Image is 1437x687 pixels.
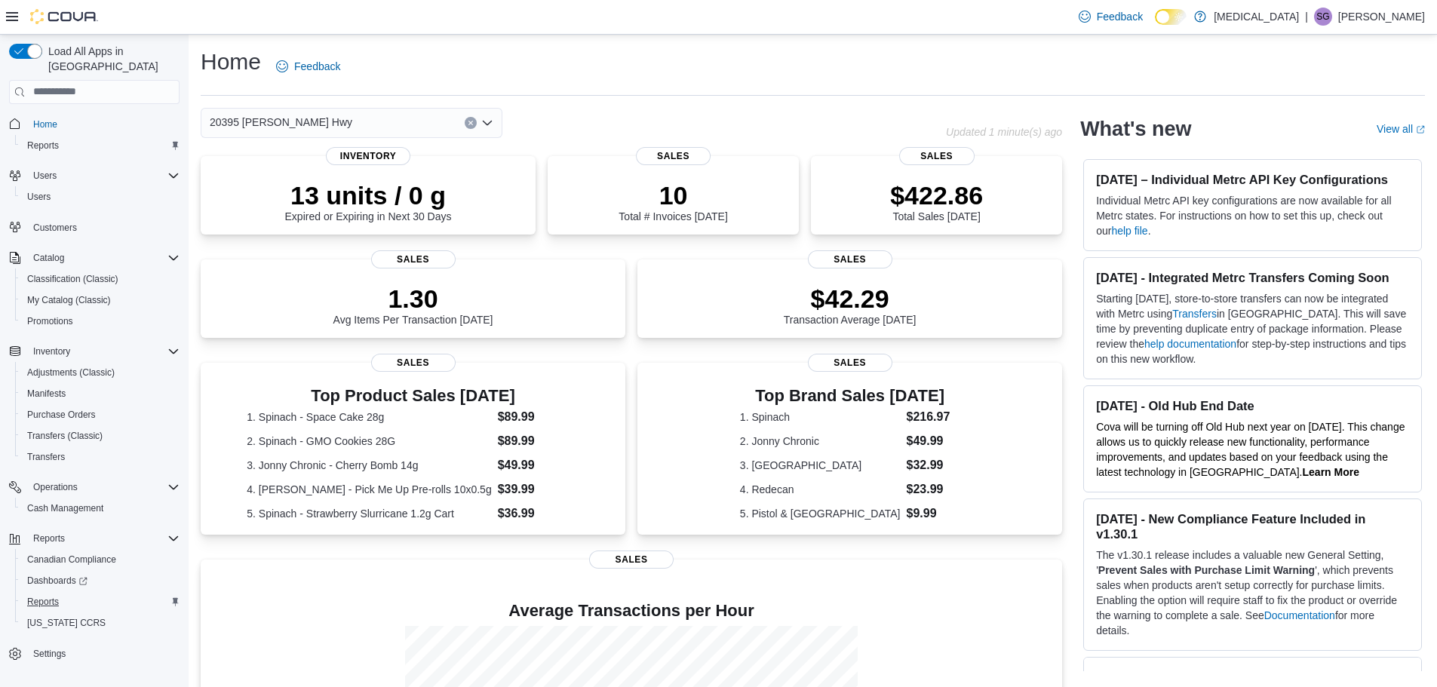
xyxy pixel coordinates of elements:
[30,9,98,24] img: Cova
[1096,421,1405,478] span: Cova will be turning off Old Hub next year on [DATE]. This change allows us to quickly release ne...
[15,362,186,383] button: Adjustments (Classic)
[27,367,115,379] span: Adjustments (Classic)
[15,268,186,290] button: Classification (Classic)
[27,140,59,152] span: Reports
[481,117,493,129] button: Open list of options
[27,478,180,496] span: Operations
[21,572,94,590] a: Dashboards
[213,602,1050,620] h4: Average Transactions per Hour
[740,458,901,473] dt: 3. [GEOGRAPHIC_DATA]
[3,528,186,549] button: Reports
[21,406,102,424] a: Purchase Orders
[465,117,477,129] button: Clear input
[15,404,186,425] button: Purchase Orders
[247,482,491,497] dt: 4. [PERSON_NAME] - Pick Me Up Pre-rolls 10x0.5g
[3,216,186,238] button: Customers
[15,135,186,156] button: Reports
[15,290,186,311] button: My Catalog (Classic)
[27,478,84,496] button: Operations
[21,614,180,632] span: Washington CCRS
[3,165,186,186] button: Users
[15,570,186,591] a: Dashboards
[1172,308,1217,320] a: Transfers
[498,480,579,498] dd: $39.99
[27,645,72,663] a: Settings
[27,554,116,566] span: Canadian Compliance
[21,363,121,382] a: Adjustments (Classic)
[906,456,960,474] dd: $32.99
[27,342,76,360] button: Inventory
[27,219,83,237] a: Customers
[333,284,493,314] p: 1.30
[1314,8,1332,26] div: Sarah Guthman
[326,147,410,165] span: Inventory
[27,115,180,133] span: Home
[15,311,186,332] button: Promotions
[1155,25,1156,26] span: Dark Mode
[33,481,78,493] span: Operations
[21,188,57,206] a: Users
[906,432,960,450] dd: $49.99
[33,252,64,264] span: Catalog
[21,499,180,517] span: Cash Management
[1096,270,1409,285] h3: [DATE] - Integrated Metrc Transfers Coming Soon
[27,575,88,587] span: Dashboards
[27,218,180,237] span: Customers
[247,387,579,405] h3: Top Product Sales [DATE]
[21,448,71,466] a: Transfers
[1096,172,1409,187] h3: [DATE] – Individual Metrc API Key Configurations
[1303,466,1359,478] a: Learn More
[740,387,960,405] h3: Top Brand Sales [DATE]
[21,270,180,288] span: Classification (Classic)
[899,147,975,165] span: Sales
[15,186,186,207] button: Users
[27,167,180,185] span: Users
[1096,511,1409,541] h3: [DATE] - New Compliance Feature Included in v1.30.1
[21,448,180,466] span: Transfers
[498,432,579,450] dd: $89.99
[15,612,186,633] button: [US_STATE] CCRS
[21,385,72,403] a: Manifests
[946,126,1062,138] p: Updated 1 minute(s) ago
[333,284,493,326] div: Avg Items Per Transaction [DATE]
[1097,9,1143,24] span: Feedback
[1416,125,1425,134] svg: External link
[27,388,66,400] span: Manifests
[21,499,109,517] a: Cash Management
[21,136,180,155] span: Reports
[285,180,452,210] p: 13 units / 0 g
[15,383,186,404] button: Manifests
[21,593,180,611] span: Reports
[27,617,106,629] span: [US_STATE] CCRS
[21,427,180,445] span: Transfers (Classic)
[371,250,456,268] span: Sales
[21,312,180,330] span: Promotions
[27,451,65,463] span: Transfers
[1377,123,1425,135] a: View allExternal link
[906,480,960,498] dd: $23.99
[270,51,346,81] a: Feedback
[15,425,186,446] button: Transfers (Classic)
[15,591,186,612] button: Reports
[247,458,491,473] dt: 3. Jonny Chronic - Cherry Bomb 14g
[1111,225,1147,237] a: help file
[1305,8,1308,26] p: |
[740,434,901,449] dt: 2. Jonny Chronic
[294,59,340,74] span: Feedback
[740,506,901,521] dt: 5. Pistol & [GEOGRAPHIC_DATA]
[201,47,261,77] h1: Home
[247,506,491,521] dt: 5. Spinach - Strawberry Slurricane 1.2g Cart
[27,273,118,285] span: Classification (Classic)
[33,222,77,234] span: Customers
[1073,2,1149,32] a: Feedback
[247,409,491,425] dt: 1. Spinach - Space Cake 28g
[21,614,112,632] a: [US_STATE] CCRS
[27,115,63,133] a: Home
[21,136,65,155] a: Reports
[3,341,186,362] button: Inventory
[498,408,579,426] dd: $89.99
[27,315,73,327] span: Promotions
[3,477,186,498] button: Operations
[33,170,57,182] span: Users
[1214,8,1299,26] p: [MEDICAL_DATA]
